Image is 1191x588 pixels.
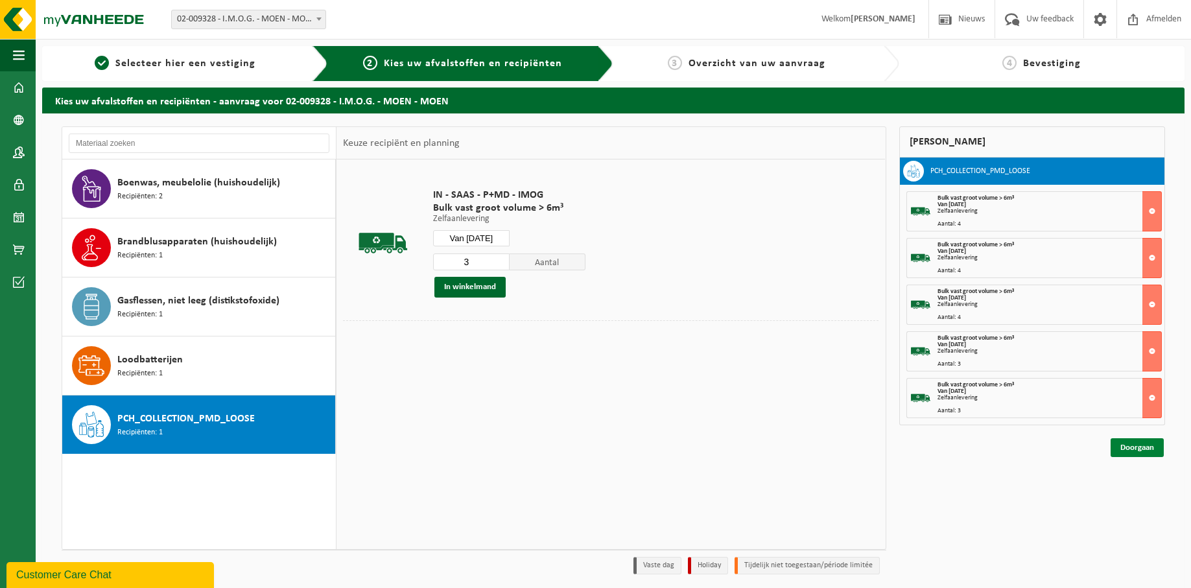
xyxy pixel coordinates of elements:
span: 02-009328 - I.M.O.G. - MOEN - MOEN [172,10,325,29]
p: Zelfaanlevering [433,215,585,224]
span: Recipiënten: 1 [117,250,163,262]
li: Vaste dag [633,557,681,574]
span: Kies uw afvalstoffen en recipiënten [384,58,562,69]
span: Bulk vast groot volume > 6m³ [433,202,585,215]
div: Zelfaanlevering [937,208,1162,215]
span: Bulk vast groot volume > 6m³ [937,381,1014,388]
button: Boenwas, meubelolie (huishoudelijk) Recipiënten: 2 [62,159,336,218]
span: Recipiënten: 1 [117,309,163,321]
div: Aantal: 3 [937,361,1162,368]
button: PCH_COLLECTION_PMD_LOOSE Recipiënten: 1 [62,395,336,454]
span: Overzicht van uw aanvraag [689,58,825,69]
a: 1Selecteer hier een vestiging [49,56,302,71]
span: Bulk vast groot volume > 6m³ [937,241,1014,248]
span: 1 [95,56,109,70]
span: Bulk vast groot volume > 6m³ [937,335,1014,342]
strong: [PERSON_NAME] [851,14,915,24]
div: Aantal: 4 [937,314,1162,321]
div: Aantal: 4 [937,221,1162,228]
span: Gasflessen, niet leeg (distikstofoxide) [117,293,279,309]
strong: Van [DATE] [937,341,966,348]
span: Recipiënten: 1 [117,368,163,380]
strong: Van [DATE] [937,248,966,255]
span: 4 [1002,56,1017,70]
button: In winkelmand [434,277,506,298]
div: Zelfaanlevering [937,348,1162,355]
div: [PERSON_NAME] [899,126,1166,158]
span: Bevestiging [1023,58,1081,69]
span: Bulk vast groot volume > 6m³ [937,194,1014,202]
strong: Van [DATE] [937,388,966,395]
button: Loodbatterijen Recipiënten: 1 [62,336,336,395]
input: Selecteer datum [433,230,510,246]
li: Holiday [688,557,728,574]
span: Selecteer hier een vestiging [115,58,255,69]
button: Gasflessen, niet leeg (distikstofoxide) Recipiënten: 1 [62,277,336,336]
div: Aantal: 4 [937,268,1162,274]
div: Aantal: 3 [937,408,1162,414]
span: Boenwas, meubelolie (huishoudelijk) [117,175,280,191]
input: Materiaal zoeken [69,134,329,153]
h3: PCH_COLLECTION_PMD_LOOSE [930,161,1030,182]
span: 02-009328 - I.M.O.G. - MOEN - MOEN [171,10,326,29]
li: Tijdelijk niet toegestaan/période limitée [735,557,880,574]
strong: Van [DATE] [937,201,966,208]
span: PCH_COLLECTION_PMD_LOOSE [117,411,255,427]
div: Zelfaanlevering [937,255,1162,261]
button: Brandblusapparaten (huishoudelijk) Recipiënten: 1 [62,218,336,277]
span: Recipiënten: 2 [117,191,163,203]
span: Bulk vast groot volume > 6m³ [937,288,1014,295]
div: Zelfaanlevering [937,301,1162,308]
h2: Kies uw afvalstoffen en recipiënten - aanvraag voor 02-009328 - I.M.O.G. - MOEN - MOEN [42,88,1185,113]
a: Doorgaan [1111,438,1164,457]
span: Recipiënten: 1 [117,427,163,439]
span: IN - SAAS - P+MD - IMOG [433,189,585,202]
span: Aantal [510,253,586,270]
span: 2 [363,56,377,70]
strong: Van [DATE] [937,294,966,301]
span: Loodbatterijen [117,352,183,368]
span: 3 [668,56,682,70]
div: Zelfaanlevering [937,395,1162,401]
iframe: chat widget [6,559,217,588]
span: Brandblusapparaten (huishoudelijk) [117,234,277,250]
div: Keuze recipiënt en planning [336,127,466,159]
